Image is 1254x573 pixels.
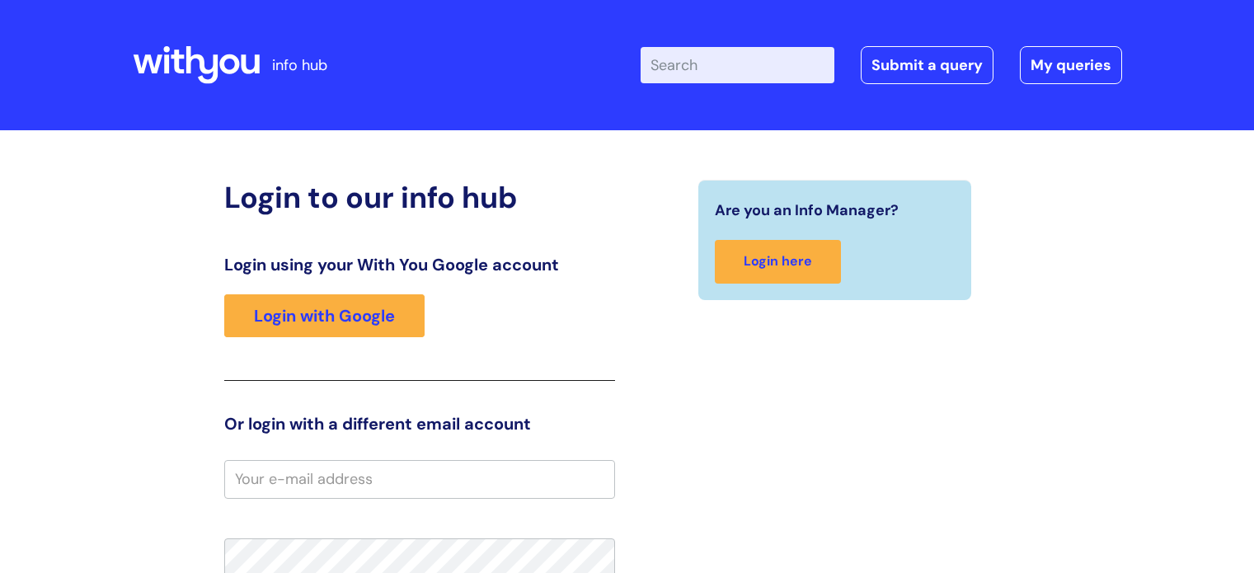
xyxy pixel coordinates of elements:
[224,180,615,215] h2: Login to our info hub
[224,294,425,337] a: Login with Google
[641,47,834,83] input: Search
[224,414,615,434] h3: Or login with a different email account
[224,460,615,498] input: Your e-mail address
[715,197,899,223] span: Are you an Info Manager?
[272,52,327,78] p: info hub
[224,255,615,275] h3: Login using your With You Google account
[1020,46,1122,84] a: My queries
[861,46,993,84] a: Submit a query
[715,240,841,284] a: Login here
